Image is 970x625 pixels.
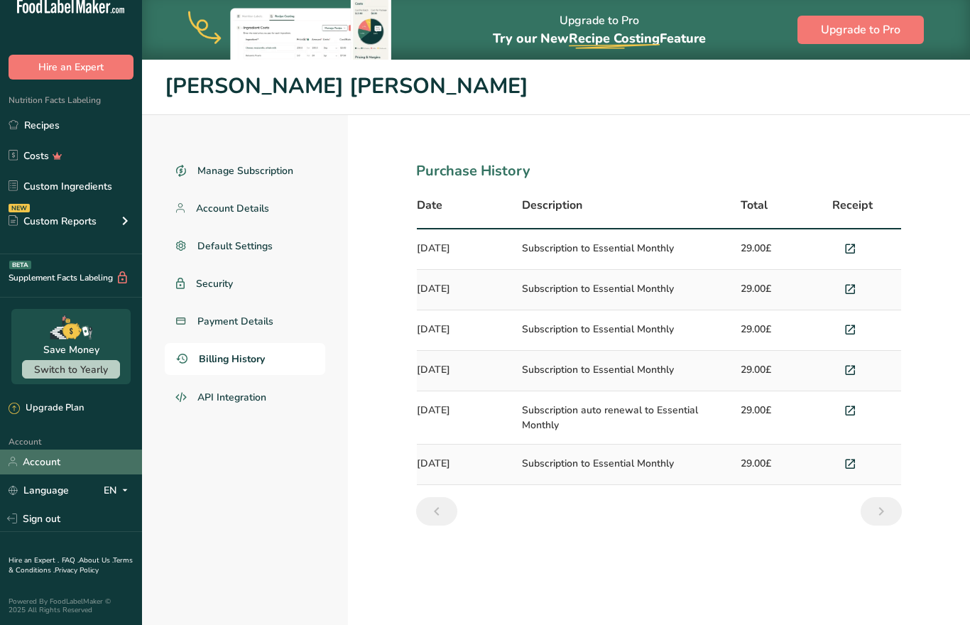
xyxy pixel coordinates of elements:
[43,342,99,357] div: Save Money
[513,351,707,391] td: Subscription to Essential Monthly
[417,197,442,214] span: Date
[416,497,457,526] a: Previous
[513,270,707,310] td: Subscription to Essential Monthly
[165,381,325,415] a: API Integration
[104,482,133,499] div: EN
[707,391,804,445] td: 29.00£
[821,21,900,38] span: Upgrade to Pro
[832,197,873,214] span: Receipt
[165,70,947,103] h1: [PERSON_NAME] [PERSON_NAME]
[9,204,30,212] div: NEW
[417,310,513,351] td: [DATE]
[416,161,902,182] div: Purchase History
[417,351,513,391] td: [DATE]
[55,565,99,575] a: Privacy Policy
[9,555,59,565] a: Hire an Expert .
[165,268,325,300] a: Security
[9,261,31,269] div: BETA
[707,270,804,310] td: 29.00£
[513,310,707,351] td: Subscription to Essential Monthly
[197,239,273,254] span: Default Settings
[9,555,133,575] a: Terms & Conditions .
[513,445,707,485] td: Subscription to Essential Monthly
[165,192,325,224] a: Account Details
[9,478,69,503] a: Language
[196,276,233,291] span: Security
[522,197,582,214] span: Description
[62,555,79,565] a: FAQ .
[417,270,513,310] td: [DATE]
[165,305,325,337] a: Payment Details
[9,401,84,415] div: Upgrade Plan
[9,55,133,80] button: Hire an Expert
[417,391,513,445] td: [DATE]
[513,229,707,270] td: Subscription to Essential Monthly
[197,314,273,329] span: Payment Details
[707,310,804,351] td: 29.00£
[707,351,804,391] td: 29.00£
[513,391,707,445] td: Subscription auto renewal to Essential Monthly
[165,230,325,262] a: Default Settings
[493,1,706,60] div: Upgrade to Pro
[417,445,513,485] td: [DATE]
[741,197,768,214] span: Total
[34,363,108,376] span: Switch to Yearly
[165,155,325,187] a: Manage Subscription
[417,229,513,270] td: [DATE]
[196,201,269,216] span: Account Details
[569,30,660,47] span: Recipe Costing
[707,445,804,485] td: 29.00£
[9,597,133,614] div: Powered By FoodLabelMaker © 2025 All Rights Reserved
[165,343,325,375] a: Billing History
[9,214,97,229] div: Custom Reports
[197,390,266,405] span: API Integration
[493,30,706,47] span: Try our New Feature
[79,555,113,565] a: About Us .
[197,163,293,178] span: Manage Subscription
[707,229,804,270] td: 29.00£
[22,360,120,379] button: Switch to Yearly
[199,352,265,366] span: Billing History
[861,497,902,526] a: Next
[797,16,924,44] button: Upgrade to Pro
